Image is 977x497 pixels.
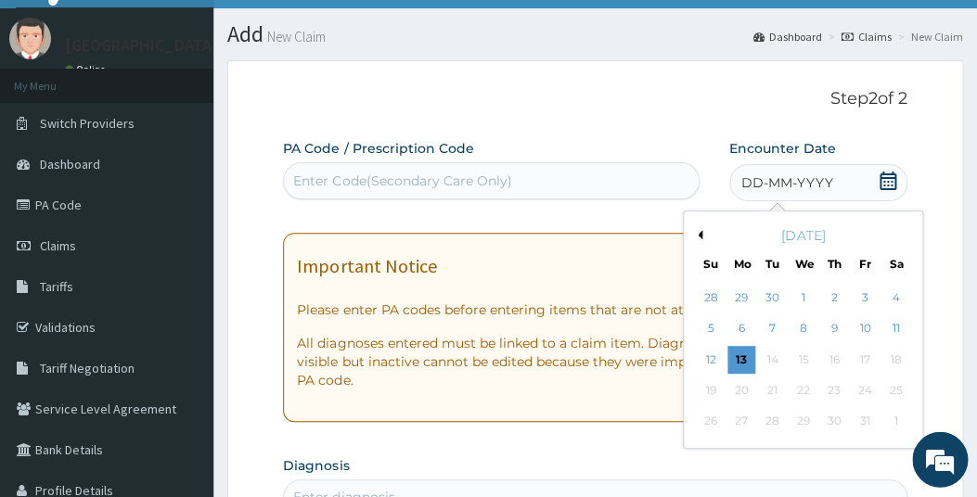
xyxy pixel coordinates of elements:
[881,376,909,404] div: Not available Saturday, October 25th, 2025
[727,376,755,404] div: Not available Monday, October 20th, 2025
[34,93,75,139] img: d_794563401_company_1708531726252_794563401
[758,376,786,404] div: Not available Tuesday, October 21st, 2025
[819,315,847,343] div: Choose Thursday, October 9th, 2025
[819,284,847,312] div: Choose Thursday, October 2nd, 2025
[727,315,755,343] div: Choose Monday, October 6th, 2025
[789,315,816,343] div: Choose Wednesday, October 8th, 2025
[851,315,879,343] div: Choose Friday, October 10th, 2025
[881,284,909,312] div: Choose Saturday, October 4th, 2025
[741,173,833,192] span: DD-MM-YYYY
[857,256,873,272] div: Fr
[881,346,909,374] div: Not available Saturday, October 18th, 2025
[96,104,312,128] div: Chat with us now
[108,137,256,325] span: We're online!
[758,315,786,343] div: Choose Tuesday, October 7th, 2025
[789,408,816,436] div: Not available Wednesday, October 29th, 2025
[9,18,51,59] img: User Image
[65,63,109,76] a: Online
[893,29,963,45] li: New Claim
[819,346,847,374] div: Not available Thursday, October 16th, 2025
[695,283,911,438] div: month 2025-10
[753,29,822,45] a: Dashboard
[881,408,909,436] div: Not available Saturday, November 1st, 2025
[693,230,702,239] button: Previous Month
[826,256,842,272] div: Th
[696,408,724,436] div: Not available Sunday, October 26th, 2025
[297,256,436,276] h1: Important Notice
[40,115,135,132] span: Switch Providers
[727,408,755,436] div: Not available Monday, October 27th, 2025
[727,346,755,374] div: Choose Monday, October 13th, 2025
[789,346,816,374] div: Not available Wednesday, October 15th, 2025
[789,376,816,404] div: Not available Wednesday, October 22nd, 2025
[851,408,879,436] div: Not available Friday, October 31st, 2025
[65,37,218,54] p: [GEOGRAPHIC_DATA]
[819,376,847,404] div: Not available Thursday, October 23rd, 2025
[851,376,879,404] div: Not available Friday, October 24th, 2025
[729,139,836,158] label: Encounter Date
[758,346,786,374] div: Not available Tuesday, October 14th, 2025
[283,139,473,158] label: PA Code / Prescription Code
[40,156,100,172] span: Dashboard
[227,22,963,46] h1: Add
[9,314,354,379] textarea: Type your message and hit 'Enter'
[764,256,779,272] div: Tu
[696,376,724,404] div: Not available Sunday, October 19th, 2025
[297,300,893,319] p: Please enter PA codes before entering items that are not attached to a PA code
[293,172,511,190] div: Enter Code(Secondary Care Only)
[789,284,816,312] div: Choose Wednesday, October 1st, 2025
[819,408,847,436] div: Not available Thursday, October 30th, 2025
[888,256,904,272] div: Sa
[701,256,717,272] div: Su
[727,284,755,312] div: Choose Monday, September 29th, 2025
[851,284,879,312] div: Choose Friday, October 3rd, 2025
[696,315,724,343] div: Choose Sunday, October 5th, 2025
[283,456,349,475] label: Diagnosis
[40,360,135,376] span: Tariff Negotiation
[40,278,73,295] span: Tariffs
[842,29,892,45] a: Claims
[264,30,326,44] small: New Claim
[696,346,724,374] div: Choose Sunday, October 12th, 2025
[758,408,786,436] div: Not available Tuesday, October 28th, 2025
[40,237,76,254] span: Claims
[758,284,786,312] div: Choose Tuesday, September 30th, 2025
[881,315,909,343] div: Choose Saturday, October 11th, 2025
[297,334,893,389] p: All diagnoses entered must be linked to a claim item. Diagnosis & Claim Items that are visible bu...
[795,256,811,272] div: We
[851,346,879,374] div: Not available Friday, October 17th, 2025
[283,89,906,109] p: Step 2 of 2
[696,284,724,312] div: Choose Sunday, September 28th, 2025
[733,256,749,272] div: Mo
[691,226,915,245] div: [DATE]
[304,9,349,54] div: Minimize live chat window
